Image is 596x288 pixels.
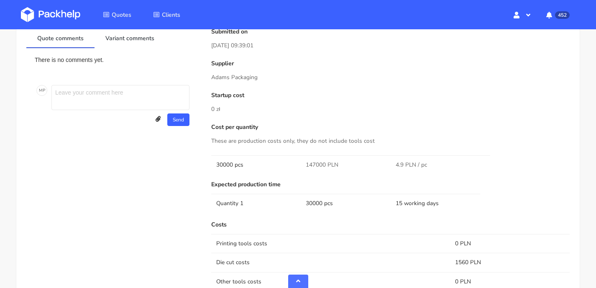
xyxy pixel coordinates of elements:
p: These are production costs only, they do not include tools cost [211,136,570,146]
td: Die cut costs [211,253,450,272]
p: Adams Packaging [211,73,570,82]
td: 30000 pcs [301,194,390,213]
span: Quotes [112,11,131,19]
p: There is no comments yet. [35,57,191,63]
p: 0 zł [211,105,570,114]
button: 452 [540,7,575,22]
span: 452 [555,11,570,19]
span: P [43,85,45,96]
td: 1560 PLN [450,253,570,272]
td: 30000 pcs [211,155,301,174]
p: Supplier [211,60,570,67]
p: Cost per quantity [211,124,570,131]
td: 15 working days [391,194,480,213]
span: Clients [162,11,180,19]
p: Expected production time [211,181,570,188]
span: M [39,85,43,96]
a: Clients [143,7,190,22]
p: Startup cost [211,92,570,99]
td: Printing tools costs [211,234,450,253]
p: Costs [211,221,570,228]
a: Quotes [93,7,141,22]
button: Send [167,113,189,126]
span: 147000 PLN [306,161,338,169]
a: Variant comments [95,28,165,47]
a: Quote comments [26,28,95,47]
td: Quantity 1 [211,194,301,213]
p: [DATE] 09:39:01 [211,41,570,50]
p: Submitted on [211,28,570,35]
img: Dashboard [21,7,80,22]
span: 4.9 PLN / pc [396,161,427,169]
td: 0 PLN [450,234,570,253]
